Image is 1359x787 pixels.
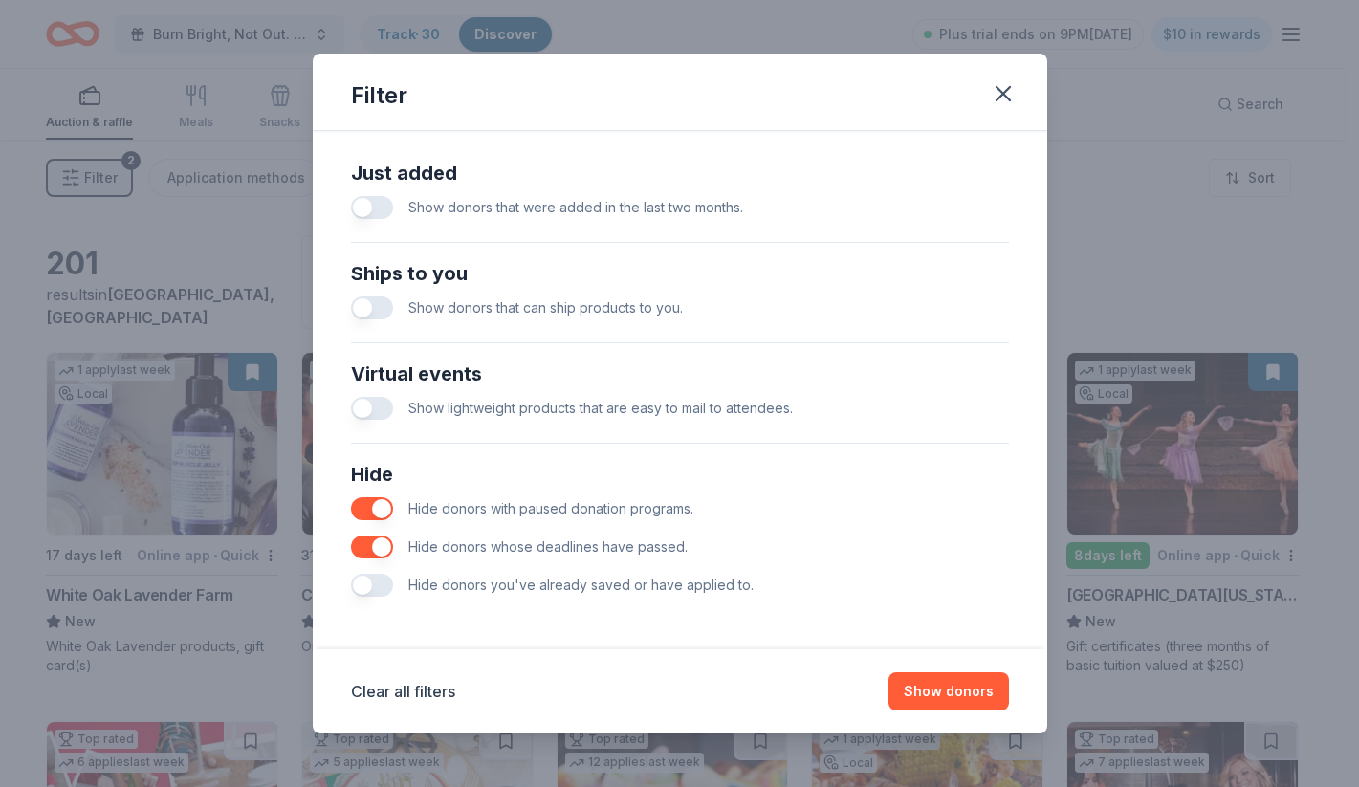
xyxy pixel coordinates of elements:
[351,459,1009,490] div: Hide
[351,359,1009,389] div: Virtual events
[351,80,407,111] div: Filter
[351,258,1009,289] div: Ships to you
[408,199,743,215] span: Show donors that were added in the last two months.
[408,400,793,416] span: Show lightweight products that are easy to mail to attendees.
[408,299,683,316] span: Show donors that can ship products to you.
[408,538,688,555] span: Hide donors whose deadlines have passed.
[351,680,455,703] button: Clear all filters
[888,672,1009,710] button: Show donors
[408,577,754,593] span: Hide donors you've already saved or have applied to.
[408,500,693,516] span: Hide donors with paused donation programs.
[351,158,1009,188] div: Just added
